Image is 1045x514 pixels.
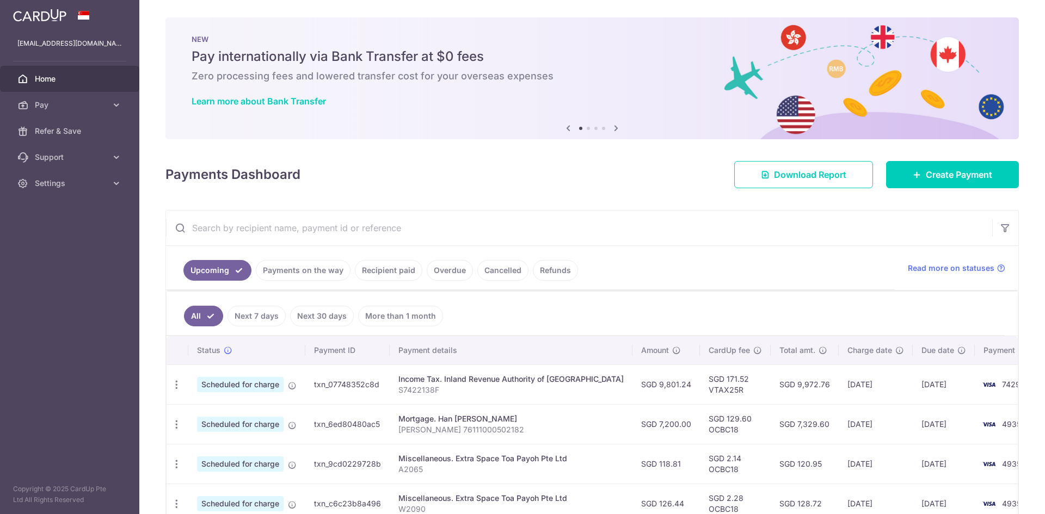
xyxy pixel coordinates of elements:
[35,178,107,189] span: Settings
[197,345,220,356] span: Status
[197,456,284,472] span: Scheduled for charge
[197,377,284,392] span: Scheduled for charge
[192,70,993,83] h6: Zero processing fees and lowered transfer cost for your overseas expenses
[641,345,669,356] span: Amount
[290,306,354,326] a: Next 30 days
[734,161,873,188] a: Download Report
[166,210,992,245] input: Search by recipient name, payment id or reference
[398,374,624,385] div: Income Tax. Inland Revenue Authority of [GEOGRAPHIC_DATA]
[978,378,1000,391] img: Bank Card
[1002,419,1021,429] span: 4935
[165,17,1019,139] img: Bank transfer banner
[632,364,700,404] td: SGD 9,801.24
[779,345,815,356] span: Total amt.
[839,364,913,404] td: [DATE]
[13,9,66,22] img: CardUp
[700,444,771,484] td: SGD 2.14 OCBC18
[975,481,1034,509] iframe: Opens a widget where you can find more information
[700,364,771,404] td: SGD 171.52 VTAX25R
[398,385,624,395] p: S7422138F
[771,444,839,484] td: SGD 120.95
[35,100,107,110] span: Pay
[192,96,326,107] a: Learn more about Bank Transfer
[700,404,771,444] td: SGD 129.60 OCBC18
[398,413,624,424] div: Mortgage. Han [PERSON_NAME]
[632,444,700,484] td: SGD 118.81
[398,453,624,464] div: Miscellaneous. Extra Space Toa Payoh Pte Ltd
[183,260,251,281] a: Upcoming
[197,496,284,511] span: Scheduled for charge
[978,418,1000,431] img: Bank Card
[709,345,750,356] span: CardUp fee
[17,38,122,49] p: [EMAIL_ADDRESS][DOMAIN_NAME]
[926,168,992,181] span: Create Payment
[913,364,975,404] td: [DATE]
[228,306,286,326] a: Next 7 days
[908,263,1005,274] a: Read more on statuses
[305,444,390,484] td: txn_9cd0229728b
[533,260,578,281] a: Refunds
[921,345,954,356] span: Due date
[771,364,839,404] td: SGD 9,972.76
[35,73,107,84] span: Home
[913,404,975,444] td: [DATE]
[839,404,913,444] td: [DATE]
[256,260,351,281] a: Payments on the way
[847,345,892,356] span: Charge date
[398,424,624,435] p: [PERSON_NAME] 76111000502182
[192,35,993,44] p: NEW
[774,168,846,181] span: Download Report
[771,404,839,444] td: SGD 7,329.60
[1002,380,1021,389] span: 7429
[1002,459,1021,468] span: 4935
[390,336,632,364] th: Payment details
[35,152,107,163] span: Support
[305,336,390,364] th: Payment ID
[632,404,700,444] td: SGD 7,200.00
[886,161,1019,188] a: Create Payment
[913,444,975,484] td: [DATE]
[358,306,443,326] a: More than 1 month
[477,260,528,281] a: Cancelled
[184,306,223,326] a: All
[839,444,913,484] td: [DATE]
[35,126,107,137] span: Refer & Save
[427,260,473,281] a: Overdue
[305,404,390,444] td: txn_6ed80480ac5
[197,417,284,432] span: Scheduled for charge
[165,165,300,184] h4: Payments Dashboard
[908,263,994,274] span: Read more on statuses
[398,464,624,475] p: A2065
[978,457,1000,470] img: Bank Card
[398,493,624,504] div: Miscellaneous. Extra Space Toa Payoh Pte Ltd
[305,364,390,404] td: txn_07748352c8d
[192,48,993,65] h5: Pay internationally via Bank Transfer at $0 fees
[355,260,422,281] a: Recipient paid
